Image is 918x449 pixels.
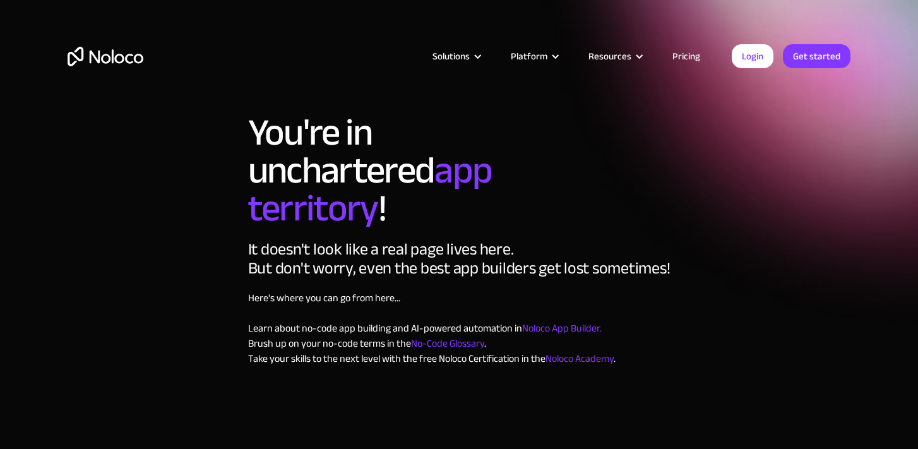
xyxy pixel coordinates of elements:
[545,349,614,368] a: Noloco Academy
[417,48,495,64] div: Solutions
[411,334,484,353] a: No-Code Glossary
[248,240,671,278] div: It doesn't look like a real page lives here. But don't worry, even the best app builders get lost...
[495,48,573,64] div: Platform
[432,48,470,64] div: Solutions
[588,48,631,64] div: Resources
[783,44,850,68] a: Get started
[573,48,657,64] div: Resources
[248,114,595,227] h1: You're in unchartered !
[68,47,143,66] a: home
[248,290,616,366] p: Here's where you can go from here... Learn about no-code app building and AI-powered automation i...
[732,44,773,68] a: Login
[522,319,602,338] a: Noloco App Builder.
[511,48,547,64] div: Platform
[657,48,716,64] a: Pricing
[248,135,492,244] span: app territory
